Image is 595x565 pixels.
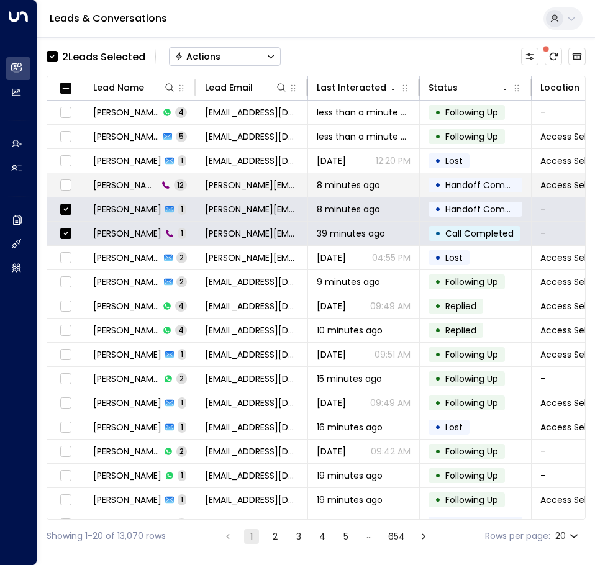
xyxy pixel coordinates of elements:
span: less than a minute ago [317,106,411,119]
span: 4 [175,301,187,311]
span: 8 minutes ago [317,179,380,191]
span: 3 [176,518,187,529]
span: alison eldridge [93,276,160,288]
span: 1 [178,349,186,359]
div: • [435,271,441,292]
span: Toggle select row [58,492,73,508]
button: Go to page 5 [338,529,353,544]
span: Toggle select row [58,517,73,532]
span: Toggle select row [58,371,73,387]
span: There are new threads available. Refresh the grid to view the latest updates. [545,48,562,65]
span: 1 [178,470,186,481]
span: Ken Reece [93,421,161,433]
span: 20 minutes ago [317,518,385,530]
span: 9 minutes ago [317,276,380,288]
span: 2 [176,373,187,384]
span: Troy Cutler [93,130,160,143]
span: Toggle select row [58,323,73,338]
span: 4 [175,325,187,335]
span: elenalii564@gmail.com [205,324,299,337]
span: 4 [175,107,187,117]
span: adam smart [93,373,160,385]
span: troyacutler@gmail.com [205,155,299,167]
span: Troy Cutler [93,106,159,119]
div: Lead Email [205,80,253,95]
span: Following Up [445,445,498,458]
span: Toggle select row [58,395,73,411]
span: 5 [176,131,187,142]
span: Lost [445,155,463,167]
p: 09:49 AM [370,397,411,409]
span: allypally1981@hotmail.com [205,300,299,312]
div: Status [429,80,458,95]
div: • [435,247,441,268]
div: • [435,102,441,123]
span: 8 minutes ago [317,203,380,215]
span: John Pannell [93,227,161,240]
button: page 1 [244,529,259,544]
span: Toggle select row [58,226,73,242]
span: John Pannell [93,251,160,264]
span: Toggle select row [58,299,73,314]
span: davism2210@outlook.com [205,518,299,530]
span: adams126@icloud.com [205,373,299,385]
span: jaybrittonva@gmail.com [205,469,299,482]
span: Toggle select row [58,178,73,193]
div: Status [429,80,511,95]
div: • [435,223,441,244]
span: Jay Britton [93,469,161,482]
button: Go to page 4 [315,529,330,544]
span: 10 minutes ago [317,324,383,337]
span: 12 [174,179,187,190]
span: john.pannell@gmail.com [205,179,299,191]
span: kenreece5@gmail.com [205,421,299,433]
span: Jay Britton [93,494,161,506]
span: alison eldridge [93,300,159,312]
p: 04:55 PM [372,251,411,264]
span: Handoff Completed [445,203,533,215]
span: less than a minute ago [317,130,411,143]
span: Toggle select all [58,81,73,96]
span: 2 [176,276,187,287]
span: troyacutler@gmail.com [205,130,299,143]
span: Toggle select row [58,129,73,145]
span: 1 [178,155,186,166]
span: troyacutler@gmail.com [205,106,299,119]
span: John Pannell [93,179,158,191]
div: Actions [175,51,220,62]
span: elenalii564@gmail.com [205,348,299,361]
span: Following Up [445,373,498,385]
span: 39 minutes ago [317,227,385,240]
span: Lost [445,251,463,264]
div: 20 [555,527,581,545]
button: Go to page 3 [291,529,306,544]
span: Elena Paraschiv [93,324,159,337]
span: Following Up [445,276,498,288]
span: adams126@icloud.com [205,397,299,409]
div: • [435,392,441,414]
div: 2 Lead s Selected [62,49,145,65]
span: 1 [178,204,186,214]
span: Toggle select row [58,444,73,459]
span: 19 minutes ago [317,494,383,506]
div: • [435,441,441,462]
div: … [362,529,377,544]
div: • [435,465,441,486]
span: Aug 29, 2025 [317,155,346,167]
span: allypally1981@hotmail.com [205,276,299,288]
div: • [435,150,441,171]
button: Customize [521,48,538,65]
button: Go to next page [416,529,431,544]
div: • [435,320,441,341]
button: Archived Leads [568,48,586,65]
span: Replied [445,300,476,312]
span: Following Up [445,494,498,506]
span: john.pannell@gmail.com [205,203,299,215]
button: Go to page 2 [268,529,283,544]
div: Lead Name [93,80,144,95]
span: Following Up [445,348,498,361]
div: • [435,368,441,389]
span: john.pannell@gmail.com [205,227,299,240]
div: Location [540,80,579,95]
span: 16 minutes ago [317,421,383,433]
